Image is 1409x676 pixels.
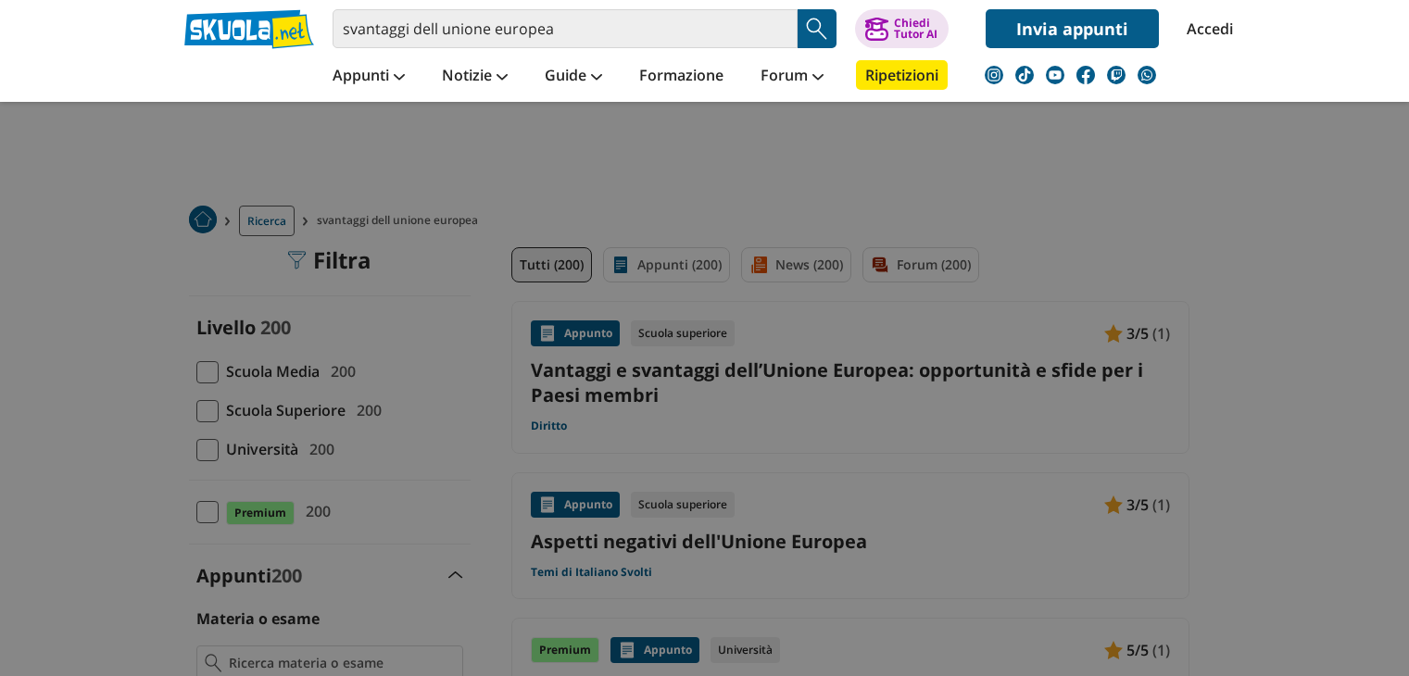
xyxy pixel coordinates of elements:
[1046,66,1064,84] img: youtube
[803,15,831,43] img: Cerca appunti, riassunti o versioni
[333,9,798,48] input: Cerca appunti, riassunti o versioni
[328,60,409,94] a: Appunti
[894,18,937,40] div: Chiedi Tutor AI
[756,60,828,94] a: Forum
[1015,66,1034,84] img: tiktok
[798,9,837,48] button: Search Button
[986,9,1159,48] a: Invia appunti
[985,66,1003,84] img: instagram
[1138,66,1156,84] img: WhatsApp
[1187,9,1226,48] a: Accedi
[856,60,948,90] a: Ripetizioni
[540,60,607,94] a: Guide
[437,60,512,94] a: Notizie
[855,9,949,48] button: ChiediTutor AI
[1076,66,1095,84] img: facebook
[635,60,728,94] a: Formazione
[1107,66,1126,84] img: twitch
